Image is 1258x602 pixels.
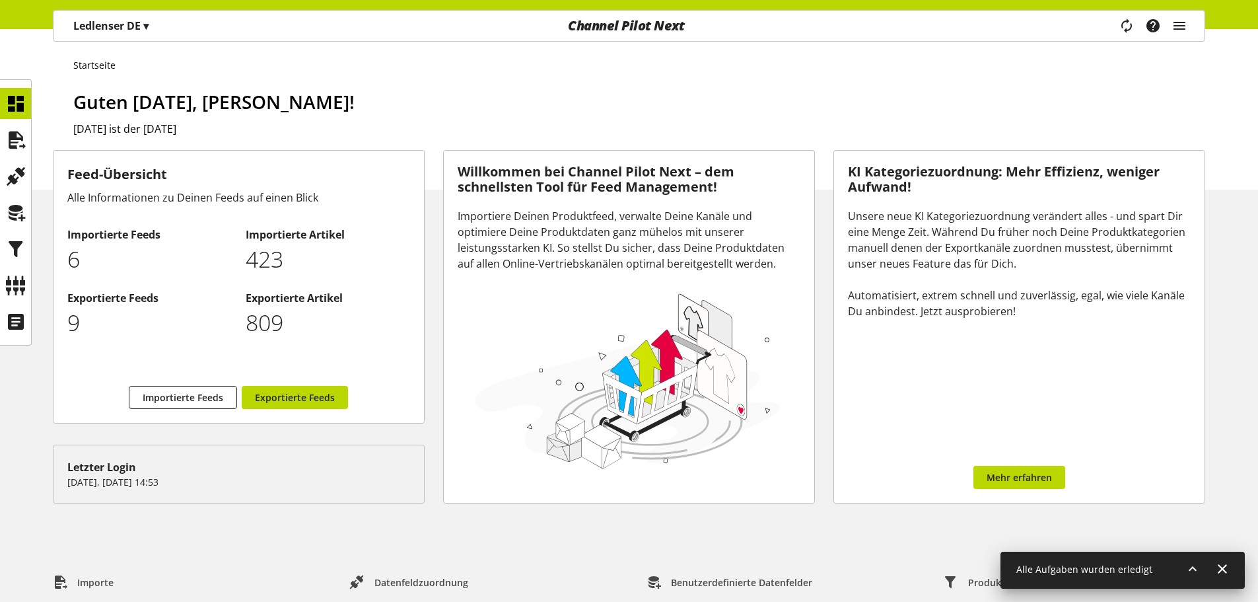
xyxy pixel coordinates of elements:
a: Importierte Feeds [129,386,237,409]
span: Benutzerdefinierte Datenfelder [671,576,812,589]
a: Produktfilter [933,570,1037,594]
h2: Importierte Feeds [67,227,232,243]
h3: Feed-Übersicht [67,165,410,184]
h2: [DATE] ist der [DATE] [73,121,1205,137]
span: Importierte Feeds [143,391,223,404]
p: 6 [67,243,232,276]
span: Produktfilter [968,576,1027,589]
h2: Exportierte Artikel [246,290,410,306]
div: Letzter Login [67,459,410,475]
h2: Exportierte Feeds [67,290,232,306]
span: Alle Aufgaben wurden erledigt [1016,563,1152,576]
p: 9 [67,306,232,340]
a: Benutzerdefinierte Datenfelder [636,570,823,594]
img: 78e1b9dcff1e8392d83655fcfc870417.svg [471,288,784,472]
p: 423 [246,243,410,276]
a: Exportierte Feeds [242,386,348,409]
p: Ledlenser DE [73,18,149,34]
span: Exportierte Feeds [255,391,335,404]
span: Importe [77,576,114,589]
h2: Importierte Artikel [246,227,410,243]
h3: KI Kategoriezuordnung: Mehr Effizienz, weniger Aufwand! [848,165,1191,194]
h3: Willkommen bei Channel Pilot Next – dem schnellsten Tool für Feed Management! [458,165,800,194]
p: [DATE], [DATE] 14:53 [67,475,410,489]
span: Guten [DATE], [PERSON_NAME]! [73,89,355,114]
span: ▾ [143,19,149,33]
a: Datenfeldzuordnung [339,570,479,594]
div: Alle Informationen zu Deinen Feeds auf einen Blick [67,190,410,206]
a: Mehr erfahren [973,466,1065,489]
div: Importiere Deinen Produktfeed, verwalte Deine Kanäle und optimiere Deine Produktdaten ganz mühelo... [458,208,800,272]
span: Mehr erfahren [987,470,1052,484]
a: Importe [42,570,124,594]
div: Unsere neue KI Kategoriezuordnung verändert alles - und spart Dir eine Menge Zeit. Während Du frü... [848,208,1191,319]
p: 809 [246,306,410,340]
nav: main navigation [53,10,1205,42]
span: Datenfeldzuordnung [374,576,468,589]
